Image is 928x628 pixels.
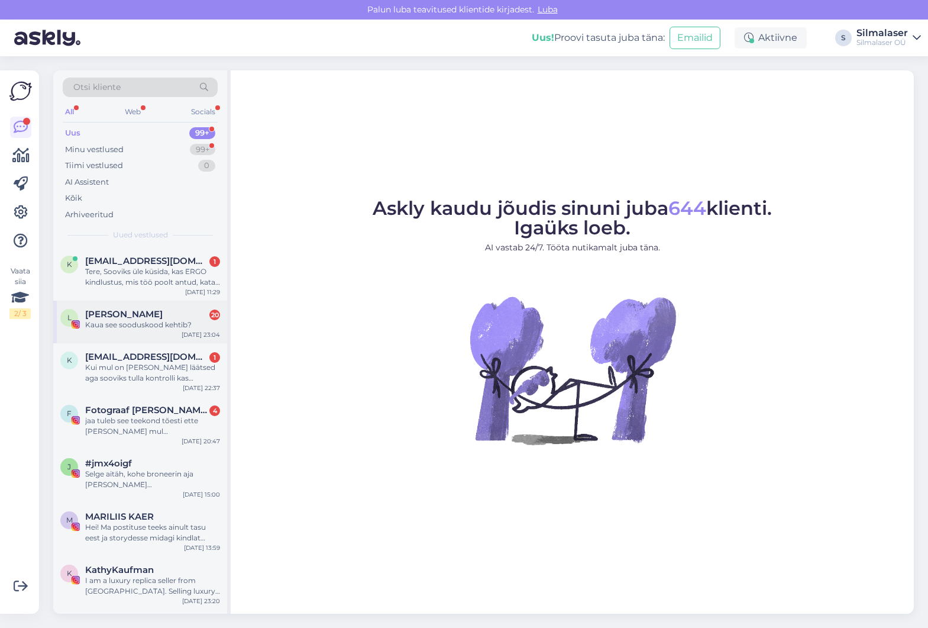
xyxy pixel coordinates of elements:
[67,356,72,365] span: k
[198,160,215,172] div: 0
[85,458,132,469] span: #jmx4oigf
[65,160,123,172] div: Tiimi vestlused
[67,260,72,269] span: k
[73,81,121,94] span: Otsi kliente
[532,31,665,45] div: Proovi tasuta juba täna:
[85,511,154,522] span: MARILIIS KAER
[9,80,32,102] img: Askly Logo
[209,256,220,267] div: 1
[85,266,220,288] div: Tere, Sooviks üle küsida, kas ERGO kindlustus, mis töö poolt antud, katab Teie juures vastuvõttu?
[85,320,220,330] div: Kaua see sooduskood kehtib?
[66,516,73,524] span: M
[532,32,554,43] b: Uus!
[85,469,220,490] div: Selge aitäh, kohe broneerin aja [PERSON_NAME] broneerimissüsteemis. Ja näeme varsti teie kliiniku...
[189,104,218,120] div: Socials
[67,462,71,471] span: j
[835,30,852,46] div: S
[85,309,163,320] span: Lisabet Loigu
[856,28,921,47] a: SilmalaserSilmalaser OÜ
[534,4,561,15] span: Luba
[67,569,72,578] span: K
[373,197,772,239] span: Askly kaudu jõudis sinuni juba klienti. Igaüks loeb.
[85,256,208,266] span: kristelnasari@gmail.com
[856,28,908,38] div: Silmalaser
[209,405,220,416] div: 4
[184,543,220,552] div: [DATE] 13:59
[185,288,220,297] div: [DATE] 11:29
[85,416,220,437] div: jaa tuleb see teekond tõesti ette [PERSON_NAME] mul [PERSON_NAME] -1 noh viimati pigem aga nii mõ...
[85,522,220,543] div: Hei! Ma postituse teeks ainult tasu eest ja storydesse midagi kindlat lubada ei saa. [PERSON_NAME...
[85,362,220,384] div: Kui mul on [PERSON_NAME] läätsed aga sooviks tulla kontrolli kas [PERSON_NAME] operatsiooniks, ku...
[85,565,154,575] span: KathyKaufman
[63,104,76,120] div: All
[183,384,220,392] div: [DATE] 22:37
[65,192,82,204] div: Kõik
[67,409,72,418] span: F
[65,127,80,139] div: Uus
[182,330,220,339] div: [DATE] 23:04
[373,241,772,254] p: AI vastab 24/7. Tööta nutikamalt juba täna.
[122,104,143,120] div: Web
[182,437,220,446] div: [DATE] 20:47
[209,352,220,363] div: 1
[466,263,679,476] img: No Chat active
[183,490,220,499] div: [DATE] 15:00
[209,310,220,320] div: 20
[113,230,168,240] span: Uued vestlused
[85,575,220,597] div: I am a luxury replica seller from [GEOGRAPHIC_DATA]. Selling luxury replicas including shoes, bag...
[85,352,208,362] span: ketrinike@gmail.com
[189,127,215,139] div: 99+
[85,405,208,416] span: Fotograaf Maigi
[9,308,31,319] div: 2 / 3
[668,197,706,220] span: 644
[65,144,124,156] div: Minu vestlused
[67,313,72,322] span: L
[190,144,215,156] div: 99+
[65,209,114,221] div: Arhiveeritud
[856,38,908,47] div: Silmalaser OÜ
[65,176,109,188] div: AI Assistent
[670,27,720,49] button: Emailid
[182,597,220,606] div: [DATE] 23:20
[735,27,807,49] div: Aktiivne
[9,266,31,319] div: Vaata siia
